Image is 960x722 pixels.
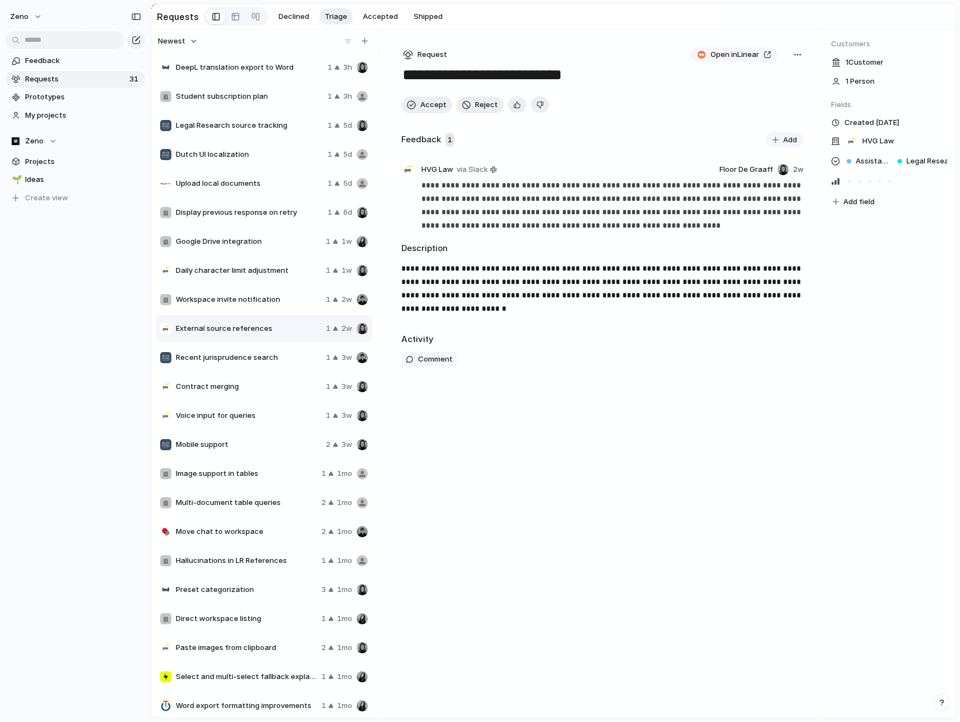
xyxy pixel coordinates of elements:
h2: Requests [157,10,199,23]
span: External source references [176,323,321,334]
a: Open inLinear [690,47,778,62]
span: 1 [328,120,332,131]
span: 1 [321,613,326,624]
span: Daily character limit adjustment [176,265,321,276]
span: Multi-document table queries [176,497,317,508]
span: Select and multi-select fallback explanation [176,671,317,682]
a: Projects [6,153,145,170]
span: Triage [325,11,347,22]
div: 🌱 [12,174,20,186]
span: 1mo [337,642,352,653]
span: 1 [328,149,332,160]
span: 1 [326,265,330,276]
span: 1w [342,265,352,276]
span: 3h [343,91,352,102]
span: 1 Person [846,76,875,87]
span: Customers [831,38,947,50]
span: 1w [342,236,352,247]
span: Google Drive integration [176,236,321,247]
span: 1 [326,410,330,421]
span: 2w [342,323,352,334]
span: 1mo [337,468,352,479]
span: Paste images from clipboard [176,642,317,653]
span: Direct workspace listing [176,613,317,624]
span: 1 [326,294,330,305]
span: Accept [420,99,447,110]
a: via Slack [454,163,499,176]
span: Hallucinations in LR References [176,555,317,566]
button: 🌱 [10,174,21,185]
span: Fields [831,99,947,110]
span: Display previous response on retry [176,207,323,218]
span: Legal Research source tracking [176,120,323,131]
a: Feedback [6,52,145,69]
span: 1mo [337,671,352,682]
span: 1 [328,91,332,102]
span: 1mo [337,526,352,537]
span: Legal Research [906,156,958,167]
span: Create view [25,192,68,204]
span: Open in Linear [711,49,759,60]
span: via Slack [457,164,488,175]
span: 1mo [337,555,352,566]
button: Triage [319,8,353,25]
span: 5d [343,120,352,131]
span: Floor De Graaff [719,164,773,175]
span: 3w [342,381,352,392]
span: 3w [342,352,352,363]
span: 2 [321,497,326,508]
span: My projects [25,110,141,121]
button: Declined [273,8,315,25]
span: Reject [475,99,498,110]
span: 1 [326,352,330,363]
h2: Description [401,242,804,255]
span: Word export formatting improvements [176,700,317,711]
span: 2 [326,439,330,450]
span: Image support in tables [176,468,317,479]
span: Zeno [25,136,44,147]
button: Zeno [5,8,48,26]
span: 3w [342,410,352,421]
span: 1 [326,323,330,334]
span: Zeno [10,11,28,22]
button: Accepted [357,8,404,25]
span: Preset categorization [176,584,317,595]
span: 1 [321,555,326,566]
span: Workspace invite notification [176,294,321,305]
a: My projects [6,107,145,124]
span: Add field [843,196,875,208]
a: Requests31 [6,71,145,88]
span: 3h [343,62,352,73]
span: Assistant [856,156,888,167]
span: 1 [328,62,332,73]
span: 1 [321,671,326,682]
span: 1mo [337,613,352,624]
span: 1 [445,133,454,147]
span: Created [DATE] [844,117,899,128]
button: Shipped [408,8,448,25]
span: Dutch UI localization [176,149,323,160]
span: HVG Law [862,136,894,147]
span: Contract merging [176,381,321,392]
span: Requests [25,74,126,85]
span: Recent jurisprudence search [176,352,321,363]
span: Upload local documents [176,178,323,189]
span: 2 [321,526,326,537]
span: 1 [326,381,330,392]
span: Declined [279,11,309,22]
span: Mobile support [176,439,321,450]
span: 5d [343,149,352,160]
span: Projects [25,156,141,167]
span: 1 [328,207,332,218]
span: 1mo [337,700,352,711]
button: Add field [831,195,876,209]
button: Reject [457,97,503,113]
button: Comment [401,352,457,367]
a: Prototypes [6,89,145,105]
span: DeepL translation export to Word [176,62,323,73]
span: 1mo [337,497,352,508]
button: Newest [156,34,199,49]
button: Request [401,47,449,62]
span: 2 [321,642,326,653]
span: 6d [343,207,352,218]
